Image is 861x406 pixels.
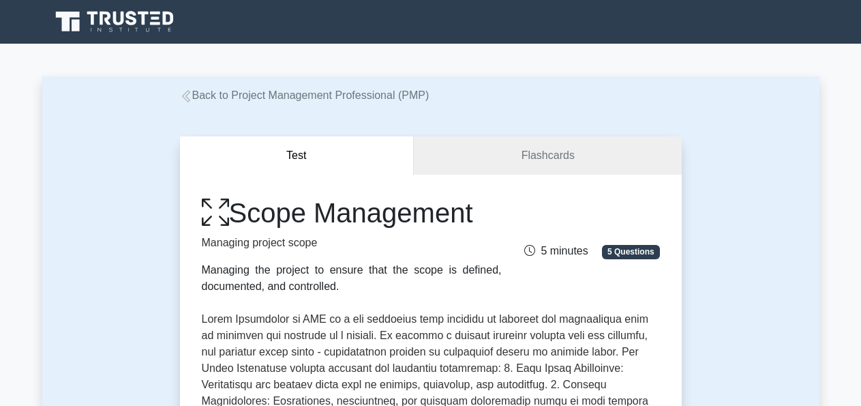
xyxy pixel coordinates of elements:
span: 5 minutes [524,245,588,257]
h1: Scope Management [202,197,502,229]
div: Managing the project to ensure that the scope is defined, documented, and controlled. [202,262,502,295]
button: Test [180,136,414,175]
p: Managing project scope [202,235,502,251]
a: Flashcards [414,136,681,175]
span: 5 Questions [602,245,659,259]
a: Back to Project Management Professional (PMP) [180,89,429,101]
